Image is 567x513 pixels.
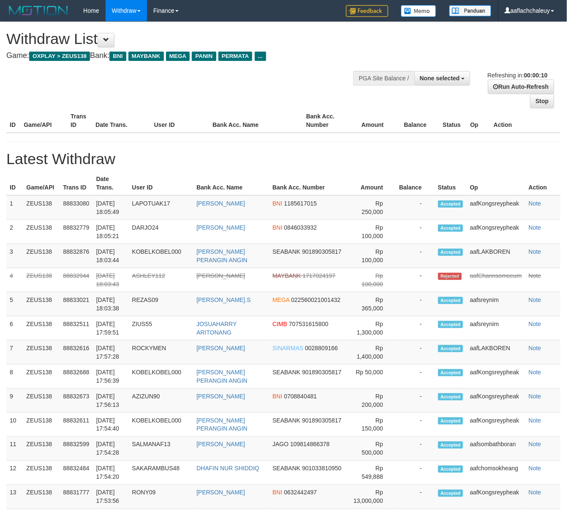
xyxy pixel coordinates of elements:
[466,437,525,461] td: aafsombathboran
[196,489,245,496] a: [PERSON_NAME]
[6,244,23,268] td: 3
[396,365,435,389] td: -
[128,220,193,244] td: DARJO24
[128,171,193,195] th: User ID
[23,437,60,461] td: ZEUS138
[273,321,287,327] span: CIMB
[466,244,525,268] td: aafLAKBOREN
[350,171,396,195] th: Amount
[196,272,245,279] a: [PERSON_NAME]
[529,224,541,231] a: Note
[303,109,350,133] th: Bank Acc. Number
[196,345,245,351] a: [PERSON_NAME]
[438,321,463,328] span: Accepted
[196,417,248,432] a: [PERSON_NAME] PERANGIN ANGIN
[23,220,60,244] td: ZEUS138
[529,393,541,400] a: Note
[350,485,396,509] td: Rp 13,000,000
[289,321,328,327] span: 707531615800
[6,437,23,461] td: 11
[166,52,190,61] span: MEGA
[128,195,193,220] td: LAPOTUAK17
[350,316,396,340] td: Rp 1,300,000
[60,413,93,437] td: 88832611
[6,485,23,509] td: 13
[401,5,436,17] img: Button%20Memo.svg
[414,71,471,85] button: None selected
[529,272,541,279] a: Note
[60,292,93,316] td: 88833021
[525,171,561,195] th: Action
[273,248,300,255] span: SEABANK
[466,413,525,437] td: aafKongsreypheak
[350,268,396,292] td: Rp 100,000
[6,365,23,389] td: 8
[255,52,266,61] span: ...
[529,296,541,303] a: Note
[6,109,20,133] th: ID
[438,490,463,497] span: Accepted
[6,340,23,365] td: 7
[93,340,129,365] td: [DATE] 17:57:28
[6,220,23,244] td: 2
[60,485,93,509] td: 88831777
[128,413,193,437] td: KOBELKOBEL000
[23,195,60,220] td: ZEUS138
[396,244,435,268] td: -
[6,171,23,195] th: ID
[6,151,561,167] h1: Latest Withdraw
[466,195,525,220] td: aafKongsreypheak
[128,268,193,292] td: ASHLEY112
[60,171,93,195] th: Trans ID
[529,417,541,424] a: Note
[529,321,541,327] a: Note
[23,244,60,268] td: ZEUS138
[529,369,541,376] a: Note
[196,296,251,303] a: [PERSON_NAME].S
[466,292,525,316] td: aafsreynim
[438,345,463,352] span: Accepted
[284,200,317,207] span: 1185617015
[23,316,60,340] td: ZEUS138
[529,489,541,496] a: Note
[23,461,60,485] td: ZEUS138
[350,437,396,461] td: Rp 500,000
[128,292,193,316] td: REZAS09
[529,200,541,207] a: Note
[93,413,129,437] td: [DATE] 17:54:40
[466,268,525,292] td: aafChannsomoeurn
[60,220,93,244] td: 88832779
[93,195,129,220] td: [DATE] 18:05:49
[438,249,463,256] span: Accepted
[491,109,561,133] th: Action
[6,389,23,413] td: 9
[128,365,193,389] td: KOBELKOBEL000
[20,109,67,133] th: Game/API
[467,109,490,133] th: Op
[6,268,23,292] td: 4
[438,200,463,208] span: Accepted
[438,225,463,232] span: Accepted
[128,340,193,365] td: ROCKYMEN
[466,485,525,509] td: aafKongsreypheak
[303,272,335,279] span: 1717024197
[273,489,282,496] span: BNI
[529,441,541,448] a: Note
[6,30,370,47] h1: Withdraw List
[438,393,463,401] span: Accepted
[346,5,388,17] img: Feedback.jpg
[529,345,541,351] a: Note
[466,461,525,485] td: aafchomsokheang
[466,340,525,365] td: aafLAKBOREN
[128,389,193,413] td: AZIZUN90
[93,171,129,195] th: Date Trans.
[93,437,129,461] td: [DATE] 17:54:28
[350,244,396,268] td: Rp 100,000
[438,273,462,280] span: Rejected
[396,171,435,195] th: Balance
[273,417,300,424] span: SEABANK
[196,200,245,207] a: [PERSON_NAME]
[302,417,341,424] span: 901890305817
[6,292,23,316] td: 5
[396,461,435,485] td: -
